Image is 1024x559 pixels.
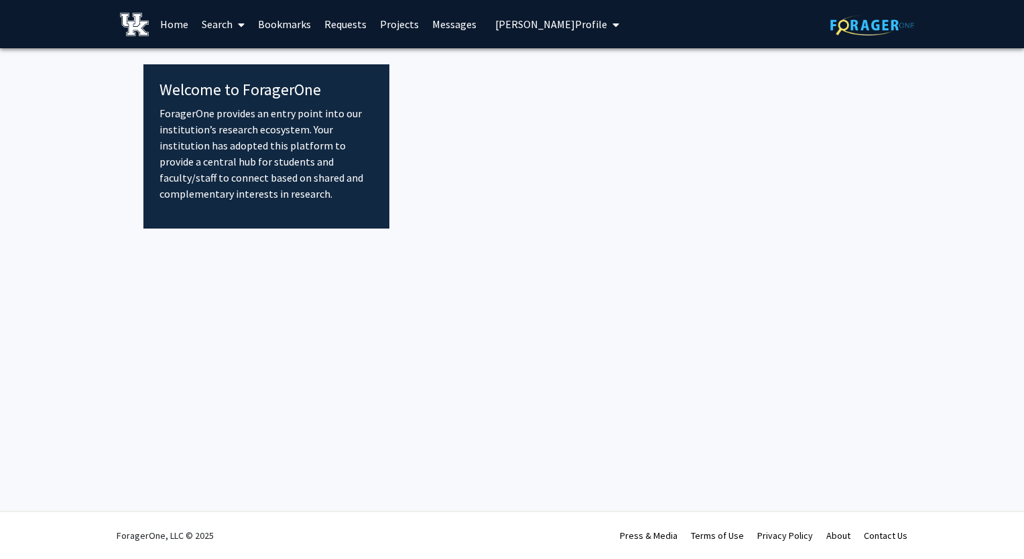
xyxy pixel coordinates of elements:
h4: Welcome to ForagerOne [159,80,373,100]
a: Search [195,1,251,48]
a: About [826,530,850,542]
a: Home [153,1,195,48]
a: Press & Media [620,530,678,542]
a: Terms of Use [691,530,744,542]
a: Contact Us [864,530,907,542]
a: Bookmarks [251,1,318,48]
a: Requests [318,1,373,48]
a: Projects [373,1,426,48]
a: Privacy Policy [757,530,813,542]
span: [PERSON_NAME] Profile [495,17,607,31]
img: ForagerOne Logo [830,15,914,36]
div: ForagerOne, LLC © 2025 [117,512,214,559]
p: ForagerOne provides an entry point into our institution’s research ecosystem. Your institution ha... [159,105,373,202]
a: Messages [426,1,483,48]
img: University of Kentucky Logo [120,13,149,36]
